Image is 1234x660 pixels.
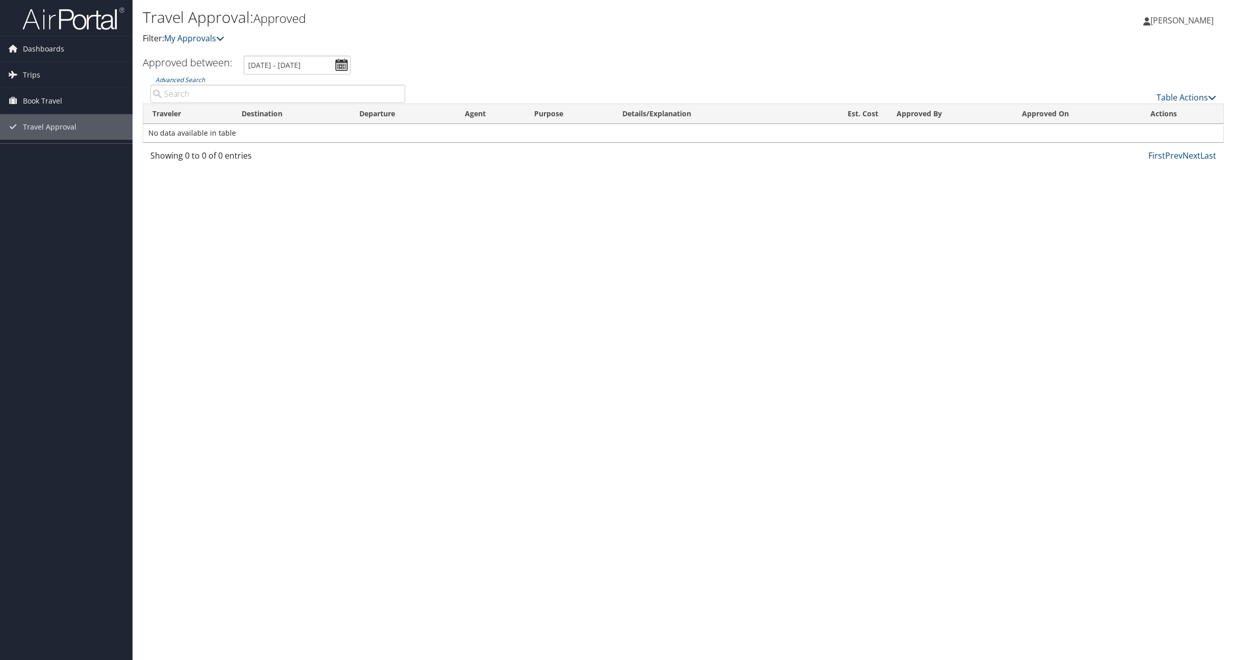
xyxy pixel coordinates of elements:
[1143,5,1224,36] a: [PERSON_NAME]
[1157,92,1216,103] a: Table Actions
[1183,150,1200,161] a: Next
[143,7,863,28] h1: Travel Approval:
[1150,15,1214,26] span: [PERSON_NAME]
[23,88,62,114] span: Book Travel
[150,85,405,103] input: Advanced Search
[244,56,351,74] input: [DATE] - [DATE]
[143,104,232,124] th: Traveler: activate to sort column ascending
[23,36,64,62] span: Dashboards
[143,124,1223,142] td: No data available in table
[23,62,40,88] span: Trips
[887,104,1013,124] th: Approved By: activate to sort column ascending
[23,114,76,140] span: Travel Approval
[525,104,613,124] th: Purpose
[232,104,350,124] th: Destination: activate to sort column ascending
[150,149,405,167] div: Showing 0 to 0 of 0 entries
[155,75,205,84] a: Advanced Search
[253,10,306,27] small: Approved
[1013,104,1141,124] th: Approved On: activate to sort column ascending
[1148,150,1165,161] a: First
[456,104,525,124] th: Agent
[1200,150,1216,161] a: Last
[1141,104,1223,124] th: Actions
[143,32,863,45] p: Filter:
[350,104,456,124] th: Departure: activate to sort column ascending
[613,104,797,124] th: Details/Explanation
[797,104,887,124] th: Est. Cost: activate to sort column ascending
[1165,150,1183,161] a: Prev
[22,7,124,31] img: airportal-logo.png
[143,56,232,69] h3: Approved between:
[164,33,224,44] a: My Approvals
